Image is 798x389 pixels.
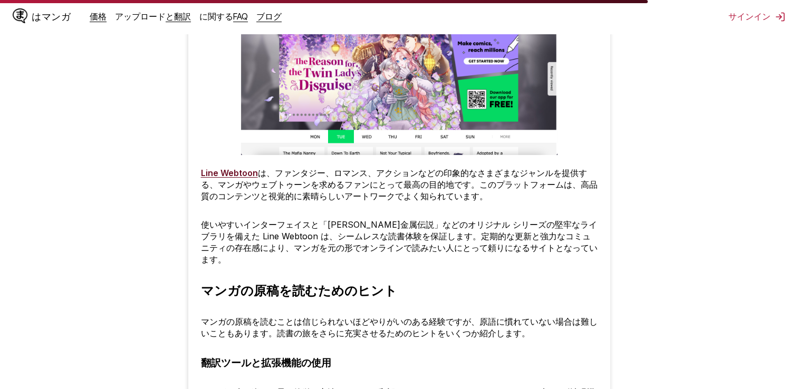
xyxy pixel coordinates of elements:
[775,12,785,22] img: サインアウト
[166,11,191,22] a: と翻訳
[90,11,107,22] a: 価格
[90,11,290,23] div: アップロード に関する
[728,11,785,23] button: サインイン
[201,316,598,338] font: マンガの原稿を読むことは信じられないほどやりがいのある経験ですが、原語に慣れていない場合は難しいこともあります。読書の旅をさらに充実させるためのヒントをいくつか紹介します。
[13,8,27,23] img: IsMangaのロゴ
[256,11,282,22] a: ブログ
[241,3,557,155] img: Line Webtoon
[13,8,90,25] a: IsMangaのロゴはマンガ
[233,11,248,22] a: FAQ
[32,11,71,23] div: はマンガ
[201,356,331,370] h3: 翻訳ツールと拡張機能の使用
[201,219,598,266] p: 使いやすいインターフェイスと「[PERSON_NAME]金属伝説」などのオリジナル シリーズの堅牢なライブラリを備えた Line Webtoon は、シームレスな読書体験を保証します。定期的な更...
[201,283,397,299] h2: マンガの原稿を読むためのヒント
[728,11,771,23] font: サインイン
[201,168,258,178] a: Line Webtoon
[201,168,598,201] font: は、ファンタジー、ロマンス、アクションなどの印象的なさまざまなジャンルを提供する、マンガやウェブトゥーンを求めるファンにとって最高の目的地です。このプラットフォームは、高品質のコンテンツと視覚的...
